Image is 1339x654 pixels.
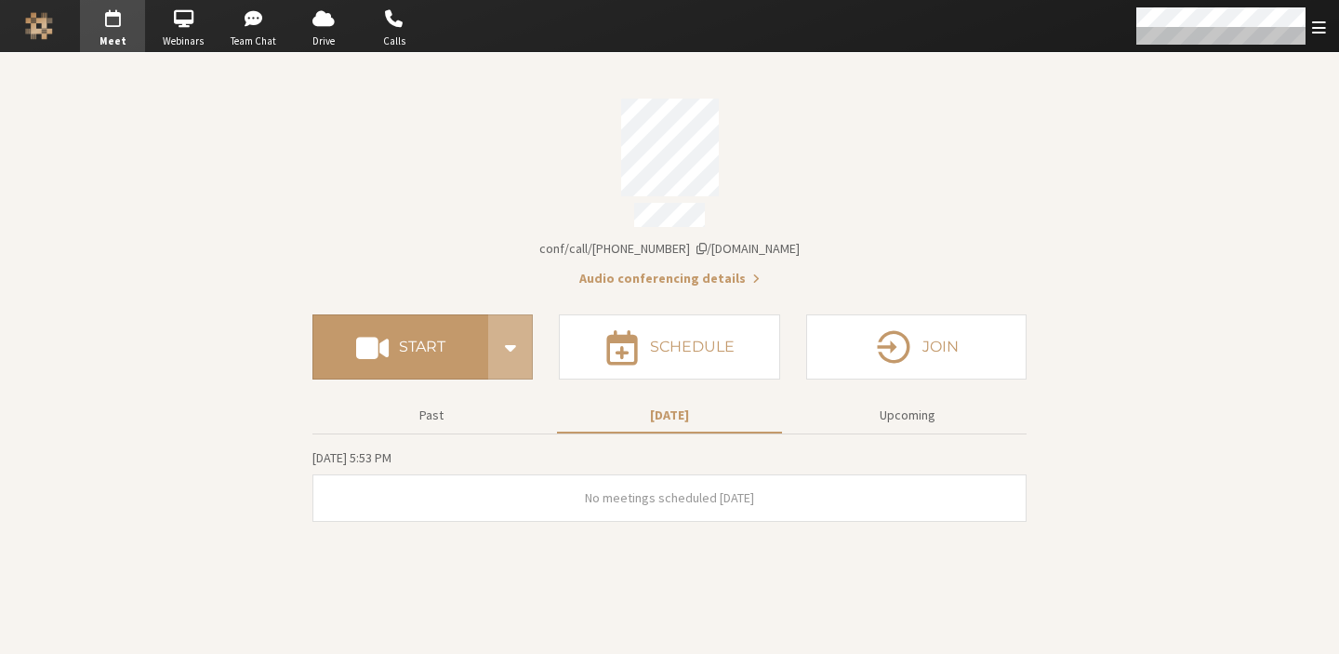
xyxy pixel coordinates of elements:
[539,240,800,257] span: Copy my meeting room link
[312,447,1027,522] section: Today's Meetings
[399,340,445,354] h4: Start
[922,340,959,354] h4: Join
[221,33,286,49] span: Team Chat
[362,33,427,49] span: Calls
[795,399,1020,432] button: Upcoming
[557,399,782,432] button: [DATE]
[312,86,1027,288] section: Account details
[312,449,391,466] span: [DATE] 5:53 PM
[25,12,53,40] img: Iotum
[151,33,216,49] span: Webinars
[488,314,533,380] div: Start conference options
[559,314,779,380] button: Schedule
[539,239,800,259] button: Copy my meeting room linkCopy my meeting room link
[80,33,145,49] span: Meet
[319,399,544,432] button: Past
[312,314,488,380] button: Start
[291,33,356,49] span: Drive
[650,340,735,354] h4: Schedule
[579,269,760,288] button: Audio conferencing details
[806,314,1027,380] button: Join
[585,489,754,506] span: No meetings scheduled [DATE]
